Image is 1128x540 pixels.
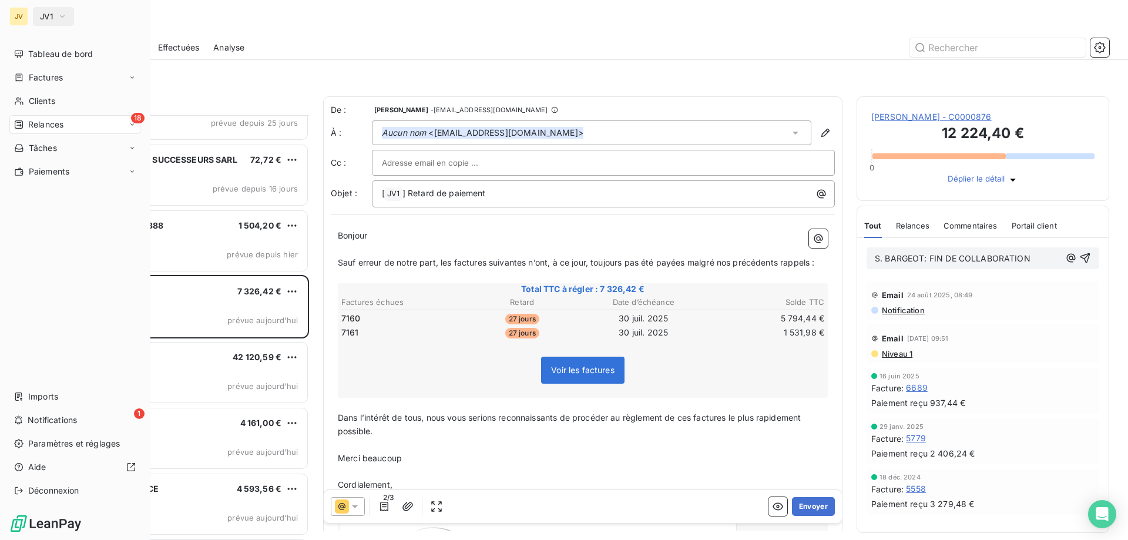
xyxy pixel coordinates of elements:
[930,397,965,409] span: 937,44 €
[906,432,926,444] span: 5779
[29,72,63,83] span: Factures
[29,166,69,177] span: Paiements
[240,418,282,428] span: 4 161,00 €
[227,513,298,522] span: prévue aujourd’hui
[869,163,874,172] span: 0
[906,483,926,495] span: 5558
[930,448,975,459] span: 2 406,24 €
[944,173,1022,186] button: Déplier le détail
[871,382,904,394] span: Facture :
[879,423,924,430] span: 29 janv. 2025
[871,447,928,459] span: Paiement reçu
[871,498,928,510] span: Paiement reçu
[382,154,508,172] input: Adresse email en copie ...
[583,312,704,325] td: 30 juil. 2025
[380,492,397,503] span: 2/3
[385,187,401,201] span: JV1
[505,314,539,324] span: 27 jours
[233,352,281,362] span: 42 120,59 €
[341,327,359,338] span: 7161
[29,95,55,107] span: Clients
[882,290,904,300] span: Email
[402,188,486,198] span: ] Retard de paiement
[382,188,385,198] span: [
[331,188,357,198] span: Objet :
[930,498,975,510] span: 3 279,48 €
[583,326,704,339] td: 30 juil. 2025
[909,38,1086,57] input: Rechercher
[28,391,58,403] span: Imports
[896,221,929,230] span: Relances
[9,139,140,157] a: Tâches
[213,42,244,53] span: Analyse
[338,230,367,240] span: Bonjour
[875,253,1030,263] span: S. BARGEOT: FIN DE COLLABORATION
[237,286,282,296] span: 7 326,42 €
[131,113,145,123] span: 18
[227,447,298,457] span: prévue aujourd’hui
[134,408,145,419] span: 1
[871,111,1095,123] span: [PERSON_NAME] - C0000876
[227,381,298,391] span: prévue aujourd’hui
[72,155,237,165] span: [PERSON_NAME] A SUCCESSEURS SARL
[505,328,539,338] span: 27 jours
[28,461,46,473] span: Aide
[338,412,804,436] span: Dans l’intérêt de tous, nous vous serions reconnaissants de procéder au règlement de ces factures...
[906,382,928,394] span: 6689
[250,155,281,165] span: 72,72 €
[431,106,548,113] span: - [EMAIL_ADDRESS][DOMAIN_NAME]
[28,48,93,60] span: Tableau de bord
[239,220,282,230] span: 1 504,20 €
[28,119,63,130] span: Relances
[792,497,835,516] button: Envoyer
[227,316,298,325] span: prévue aujourd’hui
[9,458,140,477] a: Aide
[9,92,140,110] a: Clients
[882,334,904,343] span: Email
[9,434,140,453] a: Paramètres et réglages
[28,414,77,426] span: Notifications
[374,106,428,113] span: [PERSON_NAME]
[462,296,583,308] th: Retard
[9,7,28,26] div: JV
[944,221,998,230] span: Commentaires
[9,68,140,87] a: Factures
[705,326,825,339] td: 1 531,98 €
[881,349,912,358] span: Niveau 1
[948,174,1005,186] span: Déplier le détail
[879,474,921,481] span: 18 déc. 2024
[382,127,583,139] div: <[EMAIL_ADDRESS][DOMAIN_NAME]>
[56,115,309,540] div: grid
[879,373,919,380] span: 16 juin 2025
[907,291,973,298] span: 24 août 2025, 08:49
[871,432,904,445] span: Facture :
[331,127,372,139] label: À :
[881,306,925,315] span: Notification
[907,335,949,342] span: [DATE] 09:51
[583,296,704,308] th: Date d’échéance
[551,365,615,375] span: Voir les factures
[237,484,282,494] span: 4 593,56 €
[338,257,814,267] span: Sauf erreur de notre part, les factures suivantes n’ont, à ce jour, toujours pas été payées malgr...
[40,12,53,21] span: JV1
[211,118,298,128] span: prévue depuis 25 jours
[227,250,298,259] span: prévue depuis hier
[213,184,298,193] span: prévue depuis 16 jours
[341,296,461,308] th: Factures échues
[1088,500,1116,528] div: Open Intercom Messenger
[29,142,57,154] span: Tâches
[705,296,825,308] th: Solde TTC
[340,283,826,295] span: Total TTC à régler : 7 326,42 €
[341,313,361,324] span: 7160
[382,127,426,139] em: Aucun nom
[331,157,372,169] label: Cc :
[9,45,140,63] a: Tableau de bord
[28,438,120,450] span: Paramètres et réglages
[871,483,904,495] span: Facture :
[9,115,140,134] a: 18Relances
[705,312,825,325] td: 5 794,44 €
[28,485,79,497] span: Déconnexion
[871,397,928,409] span: Paiement reçu
[9,514,82,533] img: Logo LeanPay
[338,479,392,489] span: Cordialement,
